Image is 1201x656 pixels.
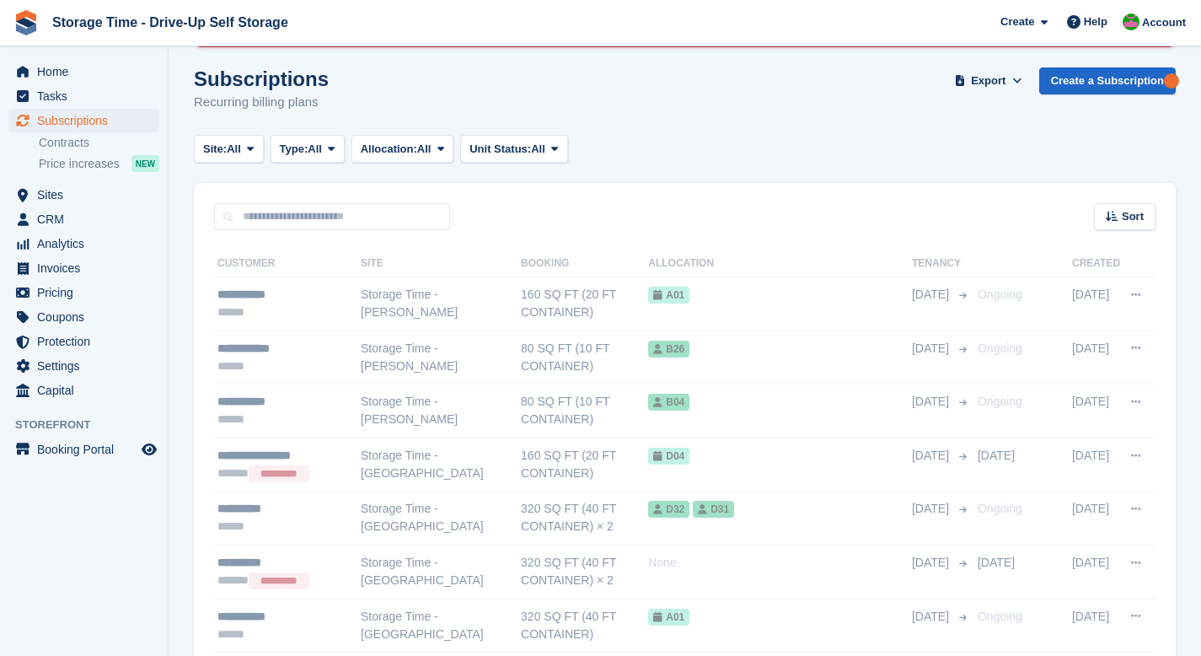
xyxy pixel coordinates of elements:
span: Protection [37,330,138,353]
a: menu [8,330,159,353]
a: Price increases NEW [39,154,159,173]
span: Settings [37,354,138,378]
a: menu [8,256,159,280]
a: Storage Time - Drive-Up Self Storage [46,8,295,36]
span: Help [1084,13,1107,30]
span: Booking Portal [37,438,138,461]
span: Create [1000,13,1034,30]
a: menu [8,60,159,83]
h1: Subscriptions [194,67,329,90]
span: Invoices [37,256,138,280]
span: CRM [37,207,138,231]
span: Pricing [37,281,138,304]
a: menu [8,109,159,132]
img: Saeed [1123,13,1139,30]
a: menu [8,438,159,461]
a: menu [8,281,159,304]
div: NEW [131,155,159,172]
span: Price increases [39,156,120,172]
a: Preview store [139,439,159,460]
span: Storefront [15,417,168,433]
span: Coupons [37,305,138,329]
button: Export [952,67,1026,95]
span: Tasks [37,84,138,108]
span: Account [1142,14,1186,31]
span: Subscriptions [37,109,138,132]
span: Sites [37,183,138,207]
div: Tooltip anchor [1164,73,1179,89]
img: stora-icon-8386f47178a22dfd0bd8f6a31ec36ba5ce8667c1dd55bd0f319d3a0aa187defe.svg [13,10,39,35]
span: Analytics [37,232,138,255]
span: Home [37,60,138,83]
p: Recurring billing plans [194,93,329,112]
a: menu [8,305,159,329]
a: Create a Subscription [1039,67,1176,95]
a: menu [8,207,159,231]
a: menu [8,354,159,378]
span: Export [971,73,1005,89]
a: menu [8,183,159,207]
a: menu [8,379,159,402]
a: Contracts [39,135,159,151]
a: menu [8,84,159,108]
span: Capital [37,379,138,402]
a: menu [8,232,159,255]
